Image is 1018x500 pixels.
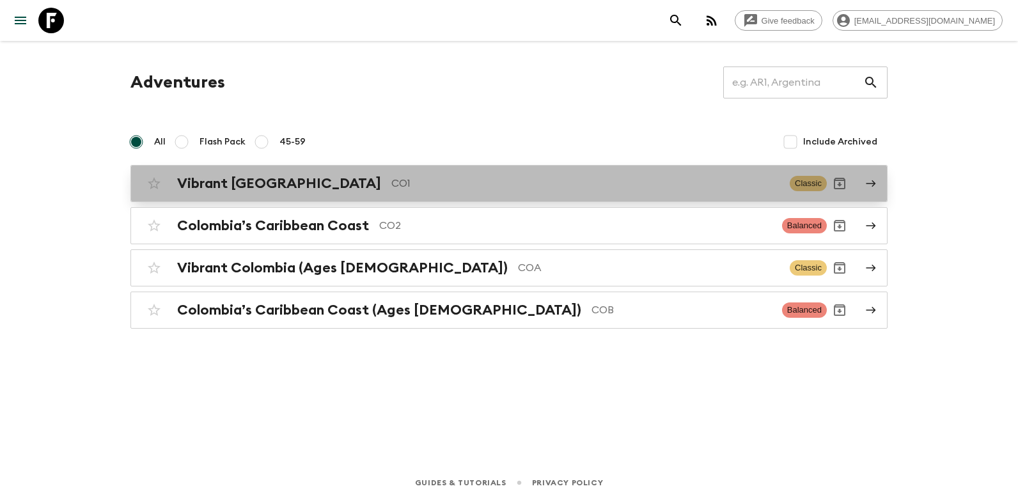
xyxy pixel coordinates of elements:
span: Balanced [782,218,827,233]
span: [EMAIL_ADDRESS][DOMAIN_NAME] [847,16,1002,26]
h2: Colombia’s Caribbean Coast (Ages [DEMOGRAPHIC_DATA]) [177,302,581,318]
span: Include Archived [803,136,877,148]
button: Archive [827,171,852,196]
p: CO2 [379,218,772,233]
a: Colombia’s Caribbean Coast (Ages [DEMOGRAPHIC_DATA])COBBalancedArchive [130,292,888,329]
a: Guides & Tutorials [415,476,506,490]
span: 45-59 [279,136,306,148]
span: Give feedback [755,16,822,26]
button: menu [8,8,33,33]
h2: Vibrant Colombia (Ages [DEMOGRAPHIC_DATA]) [177,260,508,276]
button: Archive [827,255,852,281]
a: Give feedback [735,10,822,31]
a: Vibrant Colombia (Ages [DEMOGRAPHIC_DATA])COAClassicArchive [130,249,888,286]
span: All [154,136,166,148]
a: Vibrant [GEOGRAPHIC_DATA]CO1ClassicArchive [130,165,888,202]
span: Flash Pack [200,136,246,148]
button: Archive [827,297,852,323]
p: COB [591,302,772,318]
a: Colombia’s Caribbean CoastCO2BalancedArchive [130,207,888,244]
span: Classic [790,260,827,276]
button: search adventures [663,8,689,33]
input: e.g. AR1, Argentina [723,65,863,100]
div: [EMAIL_ADDRESS][DOMAIN_NAME] [833,10,1003,31]
a: Privacy Policy [532,476,603,490]
span: Classic [790,176,827,191]
h2: Colombia’s Caribbean Coast [177,217,369,234]
h1: Adventures [130,70,225,95]
button: Archive [827,213,852,238]
span: Balanced [782,302,827,318]
p: CO1 [391,176,779,191]
h2: Vibrant [GEOGRAPHIC_DATA] [177,175,381,192]
p: COA [518,260,779,276]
